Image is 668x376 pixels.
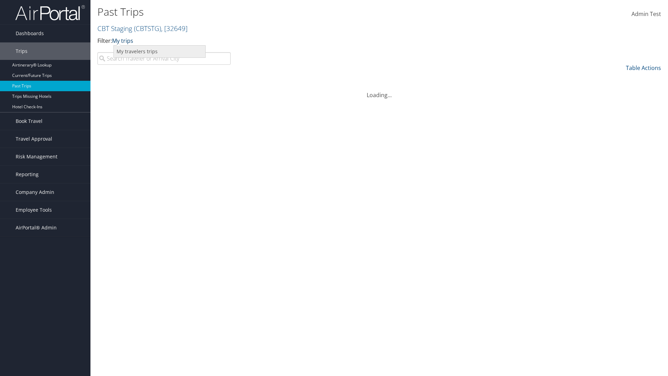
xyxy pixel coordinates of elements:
span: Dashboards [16,25,44,42]
input: Search Traveler or Arrival City [97,52,231,65]
span: Book Travel [16,112,42,130]
p: Filter: [97,37,473,46]
span: Company Admin [16,183,54,201]
div: Loading... [97,83,661,99]
span: Risk Management [16,148,57,165]
img: airportal-logo.png [15,5,85,21]
span: Admin Test [631,10,661,18]
span: AirPortal® Admin [16,219,57,236]
a: Admin Test [631,3,661,25]
span: Employee Tools [16,201,52,219]
span: Reporting [16,166,39,183]
a: My trips [112,37,133,45]
span: Travel Approval [16,130,52,148]
h1: Past Trips [97,5,473,19]
span: ( CBTSTG ) [134,24,161,33]
a: Table Actions [626,64,661,72]
span: Trips [16,42,27,60]
a: My travelers trips [114,46,205,57]
span: , [ 32649 ] [161,24,188,33]
a: CBT Staging [97,24,188,33]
